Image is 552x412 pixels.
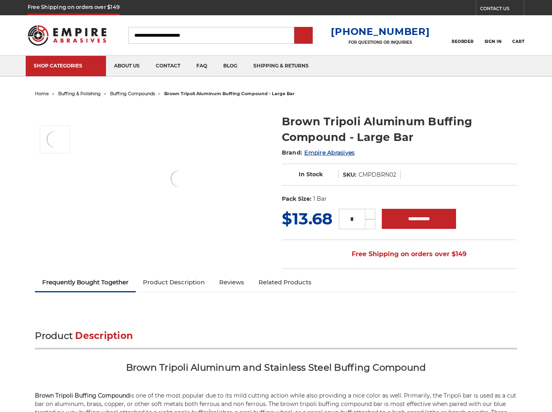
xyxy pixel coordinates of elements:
strong: Brown Tripoli Buffing Compound [35,392,130,399]
a: faq [188,56,215,76]
span: Free Shipping on orders over $149 [332,246,466,262]
span: $13.68 [282,209,332,228]
dt: SKU: [343,171,356,179]
a: about us [106,56,148,76]
span: Reorder [452,39,474,44]
p: FOR QUESTIONS OR INQUIRIES [331,40,430,45]
span: Description [75,330,133,341]
a: home [35,91,49,96]
span: Sign In [485,39,502,44]
span: Brand: [282,149,303,156]
a: Frequently Bought Together [35,273,136,291]
a: buffing compounds [110,91,155,96]
a: CONTACT US [480,4,524,15]
img: Brown Tripoli Aluminum Buffing Compound [45,129,65,149]
span: brown tripoli aluminum buffing compound - large bar [164,91,295,96]
img: Empire Abrasives [28,20,106,51]
a: Product Description [136,273,212,291]
dd: CMPDBRN02 [358,171,396,179]
dt: Pack Size: [282,195,312,203]
a: Empire Abrasives [304,149,354,156]
span: Cart [512,39,524,44]
span: Product [35,330,73,341]
a: buffing & polishing [58,91,101,96]
a: Reviews [212,273,251,291]
a: Reorder [452,27,474,44]
a: SHOP CATEGORIES [26,56,106,76]
a: Related Products [251,273,319,291]
div: SHOP CATEGORIES [34,63,98,69]
a: shipping & returns [245,56,317,76]
a: contact [148,56,188,76]
a: blog [215,56,245,76]
dd: 1 Bar [313,195,327,203]
span: Brown Tripoli Aluminum and Stainless Steel Buffing Compound [126,362,426,373]
span: In Stock [299,171,323,178]
a: [PHONE_NUMBER] [331,26,430,37]
a: Cart [512,27,524,44]
img: Brown Tripoli Aluminum Buffing Compound [169,169,189,189]
h1: Brown Tripoli Aluminum Buffing Compound - Large Bar [282,114,517,145]
input: Submit [295,28,312,44]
